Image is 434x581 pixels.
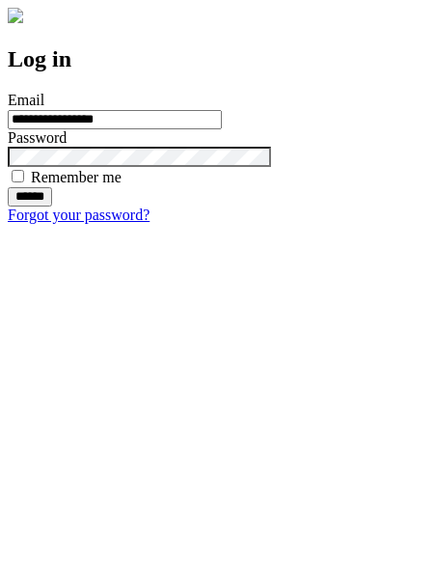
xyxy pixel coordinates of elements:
[8,207,149,223] a: Forgot your password?
[8,129,67,146] label: Password
[8,8,23,23] img: logo-4e3dc11c47720685a147b03b5a06dd966a58ff35d612b21f08c02c0306f2b779.png
[31,169,122,185] label: Remember me
[8,46,426,72] h2: Log in
[8,92,44,108] label: Email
